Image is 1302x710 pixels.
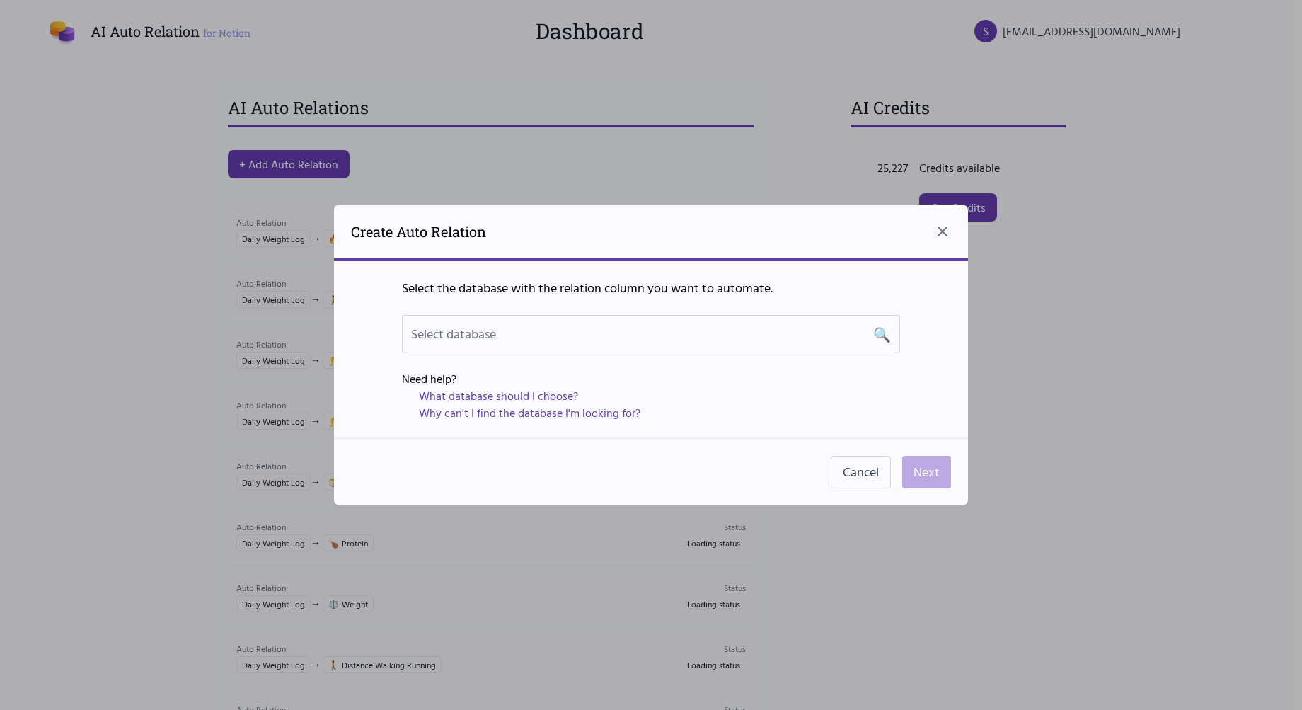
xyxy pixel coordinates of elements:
span: 🔍 [873,324,891,344]
p: Select the database with the relation column you want to automate. [402,278,900,298]
h2: Create Auto Relation [351,222,486,241]
button: Cancel [831,456,891,488]
h3: Need help? [402,370,900,387]
span: Select database [411,324,496,343]
button: Next [902,456,951,488]
button: Close dialog [934,223,951,240]
a: What database should I choose? [419,387,578,404]
a: Why can't I find the database I'm looking for? [419,404,640,421]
